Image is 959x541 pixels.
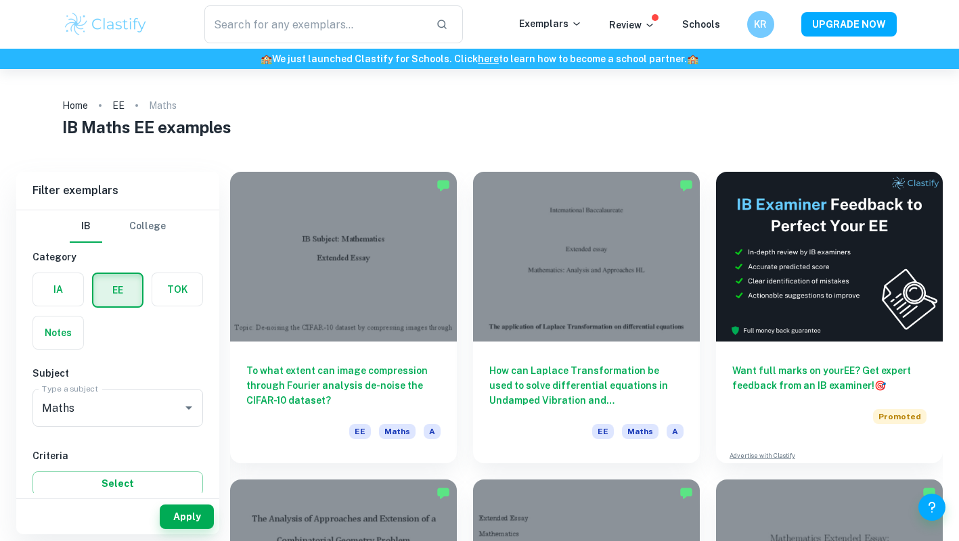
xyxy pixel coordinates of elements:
[489,363,684,408] h6: How can Laplace Transformation be used to solve differential equations in Undamped Vibration and ...
[519,16,582,31] p: Exemplars
[679,486,693,500] img: Marked
[918,494,945,521] button: Help and Feedback
[149,98,177,113] p: Maths
[747,11,774,38] button: KR
[753,17,768,32] h6: KR
[592,424,614,439] span: EE
[732,363,927,393] h6: Want full marks on your EE ? Get expert feedback from an IB examiner!
[63,11,149,38] img: Clastify logo
[349,424,371,439] span: EE
[32,366,203,381] h6: Subject
[129,210,166,243] button: College
[32,471,203,496] button: Select
[70,210,166,243] div: Filter type choice
[730,451,795,461] a: Advertise with Clastify
[478,53,499,64] a: here
[32,250,203,264] h6: Category
[687,53,698,64] span: 🏫
[112,96,125,115] a: EE
[261,53,272,64] span: 🏫
[679,179,693,192] img: Marked
[682,19,720,30] a: Schools
[473,172,700,463] a: How can Laplace Transformation be used to solve differential equations in Undamped Vibration and ...
[16,172,219,210] h6: Filter exemplars
[609,18,655,32] p: Review
[424,424,441,439] span: A
[622,424,659,439] span: Maths
[33,273,83,306] button: IA
[922,486,936,500] img: Marked
[873,409,927,424] span: Promoted
[437,486,450,500] img: Marked
[62,115,896,139] h1: IB Maths EE examples
[179,398,198,417] button: Open
[246,363,441,408] h6: To what extent can image compression through Fourier analysis de-noise the CIFAR-10 dataset?
[160,504,214,529] button: Apply
[437,179,450,192] img: Marked
[93,274,142,306] button: EE
[152,273,202,306] button: TOK
[42,383,98,394] label: Type a subject
[716,172,943,463] a: Want full marks on yourEE? Get expert feedback from an IB examiner!PromotedAdvertise with Clastify
[33,316,83,349] button: Notes
[716,172,943,342] img: Thumbnail
[667,424,684,439] span: A
[62,96,88,115] a: Home
[32,448,203,463] h6: Criteria
[204,5,426,43] input: Search for any exemplars...
[801,12,897,37] button: UPGRADE NOW
[70,210,102,243] button: IB
[874,380,886,391] span: 🎯
[379,424,416,439] span: Maths
[3,51,956,66] h6: We just launched Clastify for Schools. Click to learn how to become a school partner.
[230,172,457,463] a: To what extent can image compression through Fourier analysis de-noise the CIFAR-10 dataset?EEMathsA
